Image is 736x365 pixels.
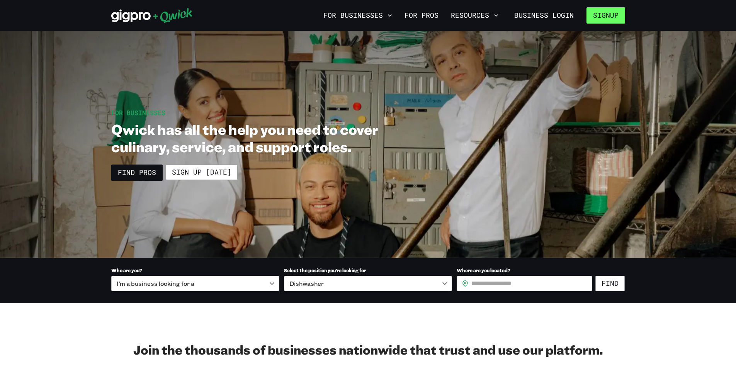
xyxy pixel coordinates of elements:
span: Select the position you’re looking for [284,267,366,273]
button: Signup [586,7,625,24]
a: Sign up [DATE] [166,165,238,180]
a: Business Login [508,7,580,24]
button: Resources [448,9,501,22]
div: Dishwasher [284,276,452,291]
div: I’m a business looking for a [111,276,279,291]
button: Find [595,276,625,291]
a: Find Pros [111,165,163,181]
a: For Pros [401,9,442,22]
span: Where are you located? [457,267,510,273]
button: For Businesses [320,9,395,22]
h1: Qwick has all the help you need to cover culinary, service, and support roles. [111,121,420,155]
span: Who are you? [111,267,142,273]
span: For Businesses [111,109,165,117]
h2: Join the thousands of businesses nationwide that trust and use our platform. [111,342,625,357]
